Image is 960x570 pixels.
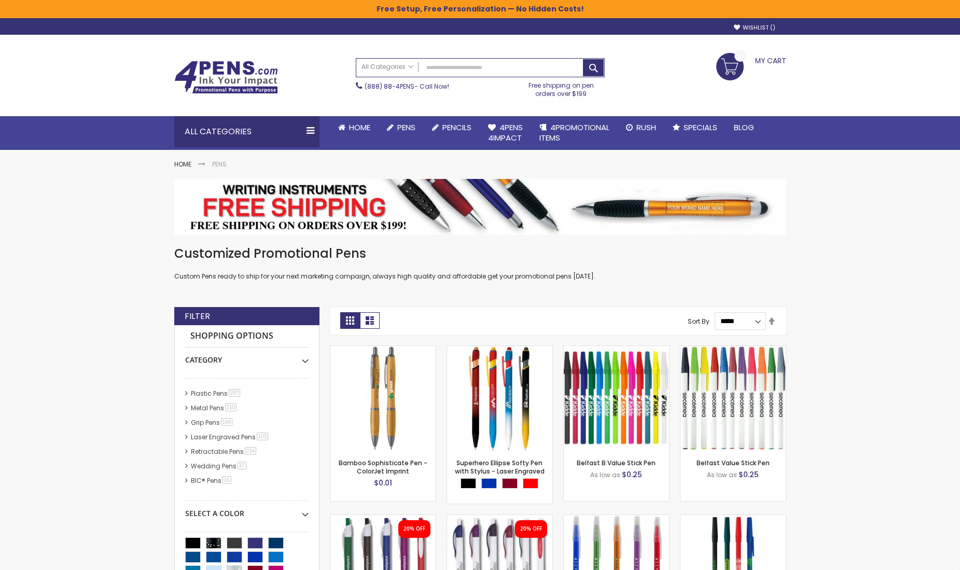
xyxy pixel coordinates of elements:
a: Oak Pen [447,515,552,523]
div: Blue [481,478,497,489]
a: Pens [379,116,424,139]
span: As low as [707,470,737,479]
div: Category [185,347,309,365]
a: Plastic Pens287 [188,389,244,398]
span: Pencils [442,122,471,133]
div: Select A Color [185,501,309,519]
span: 16 [222,476,231,484]
a: Pencils [424,116,480,139]
a: Metal Pens210 [188,404,241,412]
a: Superhero Ellipse Softy Pen with Stylus - Laser Engraved [455,458,545,476]
span: Blog [734,122,754,133]
img: Belfast B Value Stick Pen [564,346,669,451]
label: Sort By [688,316,709,325]
a: All Categories [356,59,419,76]
span: 287 [229,389,241,397]
a: 4PROMOTIONALITEMS [531,116,618,150]
a: Superhero Ellipse Softy Pen with Stylus - Laser Engraved [447,345,552,354]
span: All Categories [361,63,413,71]
div: 20% OFF [404,525,425,533]
span: - Call Now! [365,82,449,91]
div: Black [461,478,476,489]
span: 234 [245,447,257,455]
span: 37 [238,462,246,469]
img: Belfast Value Stick Pen [680,346,786,451]
span: $0.25 [739,469,759,480]
a: BIC® Pens16 [188,476,235,485]
a: Bamboo Sophisticate Pen - ColorJet Imprint [330,345,436,354]
div: All Categories [174,116,319,147]
strong: Shopping Options [185,325,309,347]
div: Free shipping on pen orders over $199 [518,77,605,98]
span: Rush [636,122,656,133]
a: Home [174,160,191,169]
a: Corporate Promo Stick Pen [680,515,786,523]
span: 4Pens 4impact [488,122,523,143]
a: Retractable Pens234 [188,447,260,456]
span: $0.01 [374,478,392,488]
div: Red [523,478,538,489]
a: Belfast Value Stick Pen [697,458,770,467]
span: 210 [225,404,237,411]
a: Oak Pen Solid [330,515,436,523]
strong: Pens [212,160,227,169]
div: 20% OFF [520,525,542,533]
img: 4Pens Custom Pens and Promotional Products [174,61,278,94]
a: Blog [726,116,762,139]
img: Pens [174,179,786,235]
span: $0.25 [622,469,642,480]
a: Belfast Translucent Value Stick Pen [564,515,669,523]
div: Burgundy [502,478,518,489]
span: As low as [590,470,620,479]
a: Belfast Value Stick Pen [680,345,786,354]
a: Wedding Pens37 [188,462,250,470]
a: Home [330,116,379,139]
span: 4PROMOTIONAL ITEMS [539,122,609,143]
a: Bamboo Sophisticate Pen - ColorJet Imprint [339,458,427,476]
a: (888) 88-4PENS [365,82,414,91]
span: Home [349,122,370,133]
span: Pens [397,122,415,133]
a: Grip Pens184 [188,418,236,427]
div: Custom Pens ready to ship for your next marketing campaign, always high quality and affordable ge... [174,245,786,281]
h1: Customized Promotional Pens [174,245,786,262]
img: Bamboo Sophisticate Pen - ColorJet Imprint [330,346,436,451]
span: 103 [257,433,269,440]
a: Rush [618,116,664,139]
span: Specials [684,122,717,133]
a: Belfast B Value Stick Pen [577,458,656,467]
span: 184 [221,418,233,426]
a: Belfast B Value Stick Pen [564,345,669,354]
a: Laser Engraved Pens103 [188,433,272,441]
a: Specials [664,116,726,139]
a: 4Pens4impact [480,116,531,150]
a: Wishlist [734,24,775,32]
strong: Grid [340,312,360,329]
strong: Filter [185,311,210,322]
img: Superhero Ellipse Softy Pen with Stylus - Laser Engraved [447,346,552,451]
